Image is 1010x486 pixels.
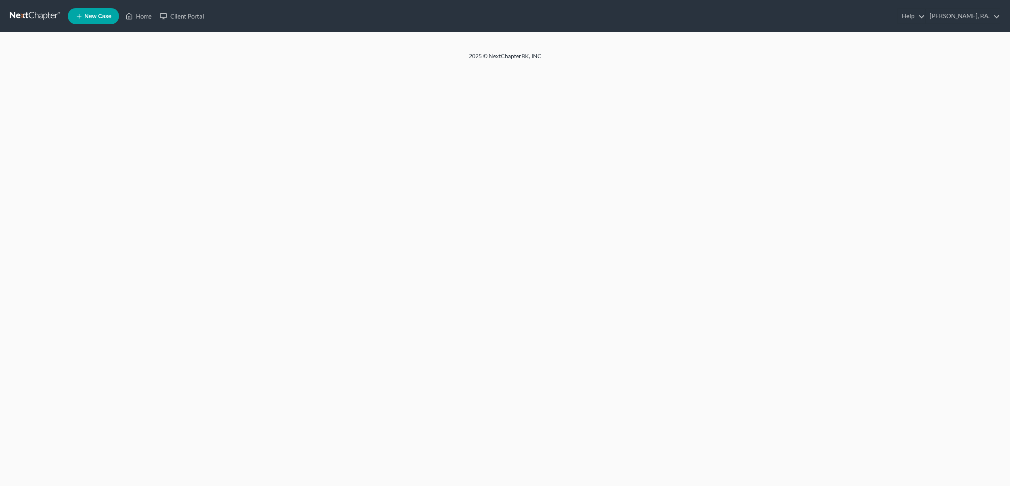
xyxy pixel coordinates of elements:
a: Help [898,9,925,23]
new-legal-case-button: New Case [68,8,119,24]
a: Client Portal [156,9,208,23]
a: Home [121,9,156,23]
a: [PERSON_NAME], P.A. [926,9,1000,23]
div: 2025 © NextChapterBK, INC [275,52,735,67]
